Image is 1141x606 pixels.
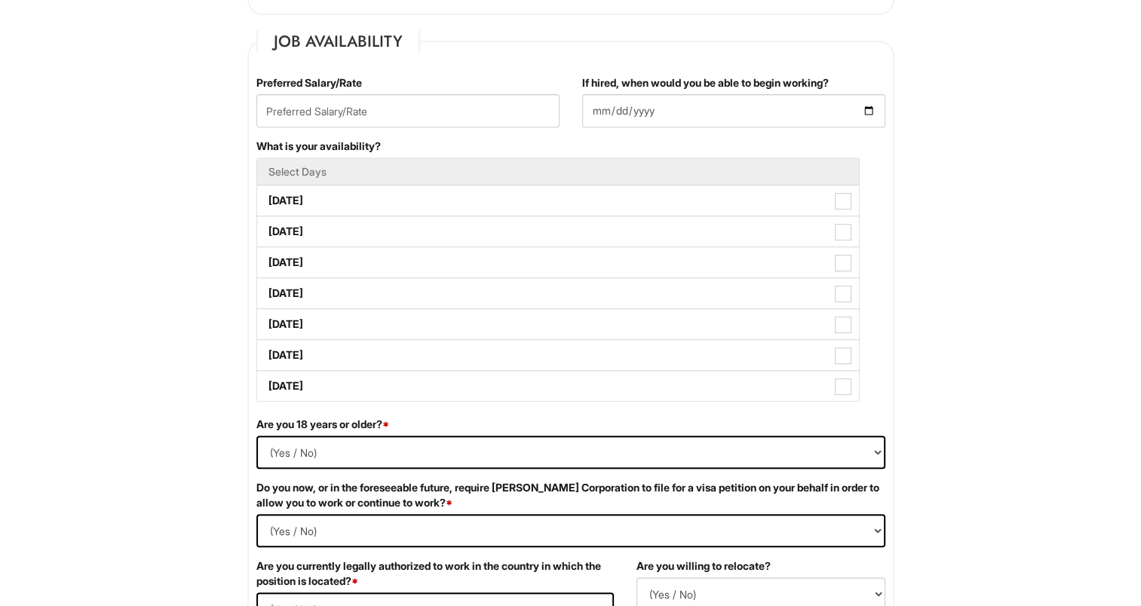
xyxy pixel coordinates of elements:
[636,559,771,574] label: Are you willing to relocate?
[268,166,848,177] h5: Select Days
[257,309,859,339] label: [DATE]
[582,75,829,90] label: If hired, when would you be able to begin working?
[257,185,859,216] label: [DATE]
[256,514,885,547] select: (Yes / No)
[256,30,420,53] legend: Job Availability
[256,480,885,510] label: Do you now, or in the foreseeable future, require [PERSON_NAME] Corporation to file for a visa pe...
[257,247,859,277] label: [DATE]
[256,417,389,432] label: Are you 18 years or older?
[257,340,859,370] label: [DATE]
[257,216,859,246] label: [DATE]
[256,94,560,127] input: Preferred Salary/Rate
[257,371,859,401] label: [DATE]
[256,559,614,589] label: Are you currently legally authorized to work in the country in which the position is located?
[256,75,362,90] label: Preferred Salary/Rate
[257,278,859,308] label: [DATE]
[256,139,381,154] label: What is your availability?
[256,436,885,469] select: (Yes / No)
